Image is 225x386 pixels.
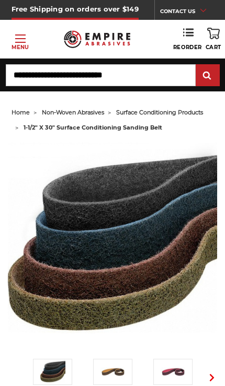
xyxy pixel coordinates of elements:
span: Reorder [173,44,202,51]
a: non-woven abrasives [42,109,104,116]
img: 1-1/2" x 30" Tan Surface Conditioning Belt [100,359,126,384]
a: Reorder [173,28,202,51]
img: Empire Abrasives [64,26,131,52]
a: CONTACT US [160,5,214,20]
a: Cart [206,28,221,51]
a: home [12,109,30,116]
p: Menu [12,43,29,51]
span: Cart [206,44,221,51]
img: 1.5"x30" Surface Conditioning Sanding Belts [40,359,65,384]
span: 1-1/2" x 30" surface conditioning sanding belt [24,124,162,131]
span: Toggle menu [15,38,26,39]
img: 1-1/2" x 30" Red Surface Conditioning Belt [161,359,186,384]
a: surface conditioning products [116,109,203,116]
